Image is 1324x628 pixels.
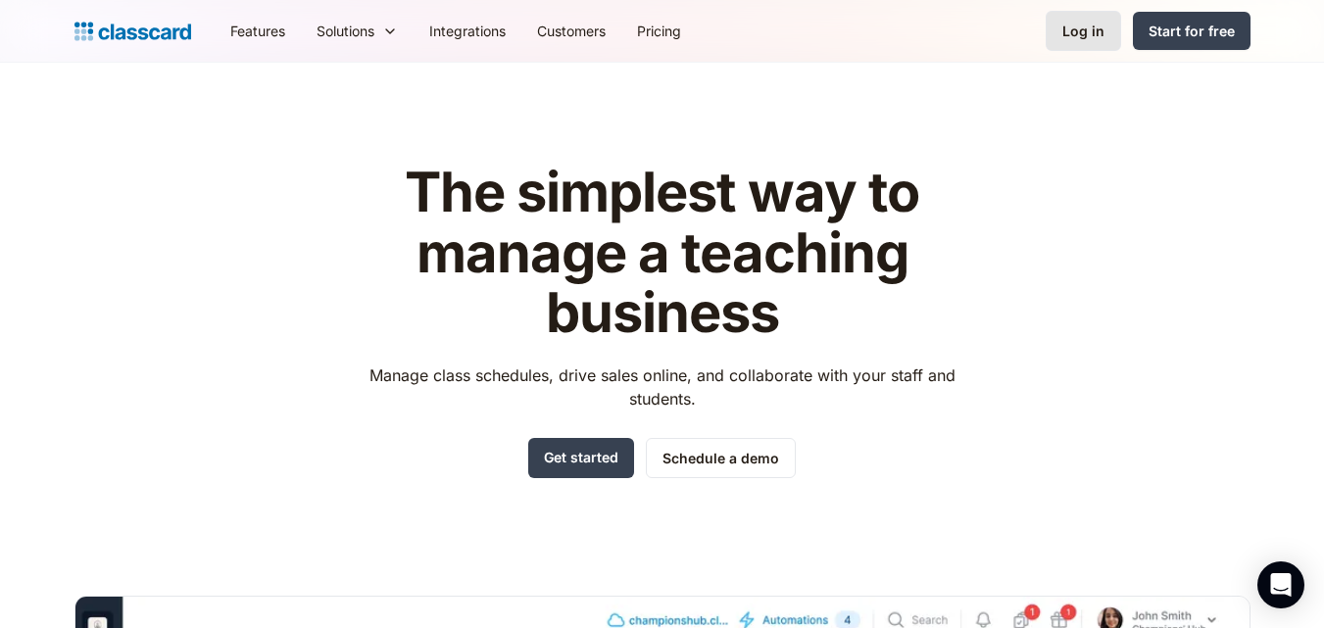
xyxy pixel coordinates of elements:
div: Open Intercom Messenger [1257,561,1304,608]
a: Customers [521,9,621,53]
div: Start for free [1149,21,1235,41]
a: Log in [1046,11,1121,51]
a: Schedule a demo [646,438,796,478]
a: Integrations [414,9,521,53]
div: Log in [1062,21,1104,41]
a: Start for free [1133,12,1250,50]
p: Manage class schedules, drive sales online, and collaborate with your staff and students. [351,363,973,411]
div: Solutions [317,21,374,41]
h1: The simplest way to manage a teaching business [351,163,973,344]
a: Features [215,9,301,53]
div: Solutions [301,9,414,53]
a: Pricing [621,9,697,53]
a: Get started [528,438,634,478]
a: Logo [74,18,191,45]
